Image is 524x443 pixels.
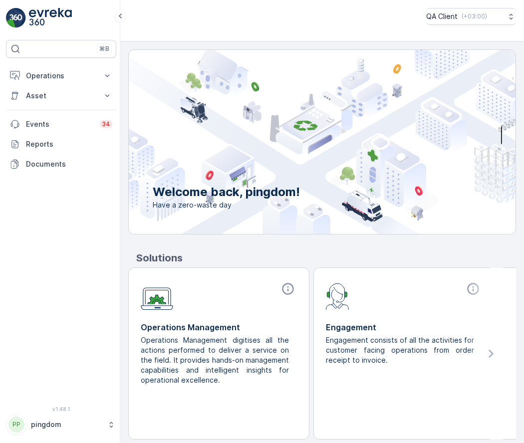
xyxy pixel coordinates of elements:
p: Solutions [136,250,516,265]
img: logo_light-DOdMpM7g.png [29,8,72,28]
a: Events34 [6,114,116,134]
p: ⌘B [99,45,109,53]
p: Operations Management [141,321,297,333]
img: module-icon [326,282,349,310]
button: Asset [6,86,116,106]
p: Asset [26,91,96,101]
img: city illustration [84,50,516,234]
p: Events [26,119,94,129]
button: QA Client(+03:00) [426,8,516,25]
p: Reports [26,139,112,149]
img: module-icon [141,282,173,310]
p: Documents [26,159,112,169]
a: Documents [6,154,116,174]
p: Welcome back, pingdom! [153,184,300,200]
p: ( +03:00 ) [462,12,487,20]
button: Operations [6,66,116,86]
button: PPpingdom [6,414,116,435]
p: Operations Management digitises all the actions performed to deliver a service on the field. It p... [141,335,289,385]
p: 34 [102,120,110,128]
a: Reports [6,134,116,154]
p: pingdom [31,420,102,430]
p: Operations [26,71,96,81]
span: Have a zero-waste day [153,200,300,210]
p: Engagement [326,321,482,333]
p: QA Client [426,11,458,21]
span: v 1.48.1 [6,406,116,412]
img: logo [6,8,26,28]
p: Engagement consists of all the activities for customer facing operations from order receipt to in... [326,335,474,365]
div: PP [8,417,24,433]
